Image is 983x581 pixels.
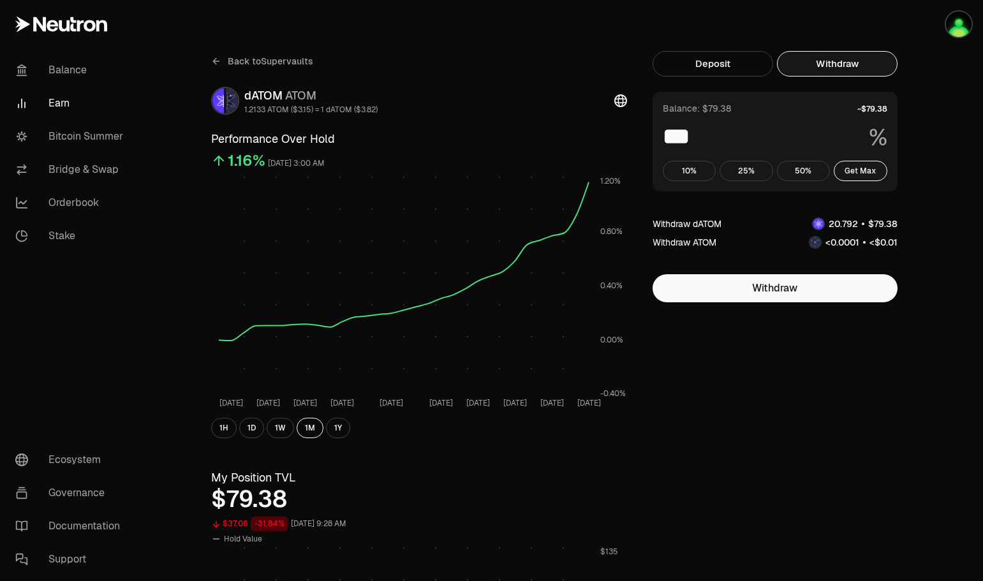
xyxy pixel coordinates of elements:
span: % [869,125,887,151]
a: Governance [5,476,138,510]
span: ATOM [285,88,316,103]
tspan: [DATE] [540,398,563,408]
div: Withdraw ATOM [653,236,716,249]
img: dATOM Logo [813,218,824,230]
tspan: [DATE] [429,398,452,408]
tspan: 0.00% [600,335,623,345]
tspan: [DATE] [577,398,600,408]
img: 0xEvilPixie (DROP,Neutron) [946,11,972,37]
div: -31.84% [251,517,288,531]
button: Withdraw [653,274,898,302]
tspan: 0.80% [600,226,623,237]
button: 1H [211,418,237,438]
tspan: [DATE] [256,398,279,408]
button: Withdraw [777,51,898,77]
a: Orderbook [5,186,138,219]
img: dATOM Logo [212,88,224,114]
button: 1W [267,418,294,438]
span: Back to Supervaults [228,55,313,68]
a: Balance [5,54,138,87]
tspan: 1.20% [600,176,621,186]
div: [DATE] 3:00 AM [268,156,325,171]
h3: Performance Over Hold [211,130,627,148]
a: Ecosystem [5,443,138,476]
tspan: $135 [600,547,618,557]
div: $37.08 [223,517,248,531]
a: Bitcoin Summer [5,120,138,153]
div: Withdraw dATOM [653,217,721,230]
tspan: [DATE] [503,398,526,408]
tspan: 0.40% [600,281,623,291]
h3: My Position TVL [211,469,627,487]
div: Balance: $79.38 [663,102,731,115]
tspan: -0.40% [600,388,626,399]
a: Back toSupervaults [211,51,313,71]
a: Documentation [5,510,138,543]
div: [DATE] 9:28 AM [291,517,346,531]
button: Get Max [834,161,887,181]
a: Earn [5,87,138,120]
tspan: [DATE] [330,398,353,408]
div: $79.38 [211,487,627,512]
button: 1M [297,418,323,438]
button: Deposit [653,51,773,77]
button: 50% [777,161,831,181]
a: Stake [5,219,138,253]
button: 1D [239,418,264,438]
span: Hold Value [224,534,262,544]
tspan: [DATE] [466,398,489,408]
tspan: [DATE] [380,398,403,408]
button: 1Y [326,418,350,438]
tspan: [DATE] [219,398,242,408]
tspan: [DATE] [293,398,316,408]
img: ATOM Logo [226,88,238,114]
button: 25% [720,161,773,181]
button: 10% [663,161,716,181]
a: Bridge & Swap [5,153,138,186]
div: 1.16% [228,151,265,171]
div: 1.2133 ATOM ($3.15) = 1 dATOM ($3.82) [244,105,378,115]
div: dATOM [244,87,378,105]
a: Support [5,543,138,576]
img: ATOM Logo [809,237,821,248]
